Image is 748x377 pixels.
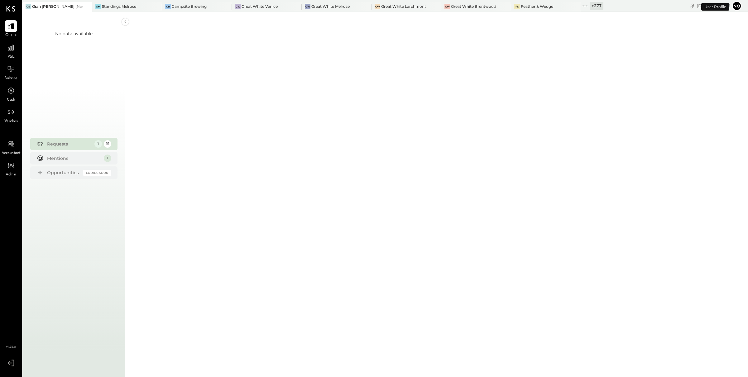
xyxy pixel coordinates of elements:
a: P&L [0,42,22,60]
a: Cash [0,85,22,103]
div: GB [26,4,31,9]
a: Vendors [0,106,22,124]
button: No [732,1,742,11]
div: GW [375,4,380,9]
div: Feather & Wedge [521,4,553,9]
div: 15 [104,140,111,148]
span: Queue [5,33,17,38]
span: Admin [6,172,16,178]
div: Coming Soon [83,170,111,176]
span: Balance [4,76,17,81]
div: CB [165,4,171,9]
div: copy link [689,2,695,9]
div: Gran [PERSON_NAME] (New) [32,4,83,9]
div: 1 [104,155,111,162]
div: GW [305,4,310,9]
a: Queue [0,20,22,38]
div: User Profile [701,3,729,11]
div: SM [95,4,101,9]
span: Accountant [2,150,21,156]
div: No data available [55,31,93,37]
div: Standings Melrose [102,4,136,9]
div: Great White Venice [242,4,278,9]
div: [DATE] [697,3,730,9]
a: Balance [0,63,22,81]
div: Great White Melrose [311,4,350,9]
span: Cash [7,97,15,103]
div: + 277 [590,2,603,10]
div: GW [235,4,241,9]
a: Accountant [0,138,22,156]
span: P&L [7,54,15,60]
a: Admin [0,160,22,178]
span: Vendors [4,119,18,124]
div: Opportunities [47,169,80,176]
div: Requests [47,141,91,147]
div: 1 [94,140,102,148]
div: F& [514,4,520,9]
div: Great White Brentwood [451,4,496,9]
div: Great White Larchmont [381,4,426,9]
div: Campsite Brewing [172,4,207,9]
div: GW [444,4,450,9]
div: Mentions [47,155,101,161]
